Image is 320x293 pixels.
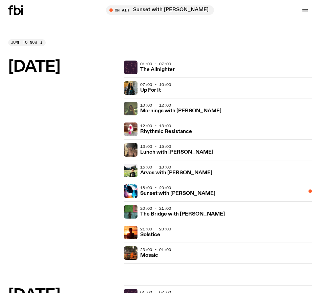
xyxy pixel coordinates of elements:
[140,123,171,129] span: 12:00 - 13:00
[140,66,175,72] a: The Allnighter
[124,226,137,239] img: A girl standing in the ocean as waist level, staring into the rise of the sun.
[140,232,160,238] h3: Solstice
[140,169,212,176] a: Arvos with [PERSON_NAME]
[124,81,137,95] img: Ify - a Brown Skin girl with black braided twists, looking up to the side with her tongue stickin...
[124,205,137,219] img: Amelia Sparke is wearing a black hoodie and pants, leaning against a blue, green and pink wall wi...
[140,185,171,190] span: 18:00 - 20:00
[140,109,221,114] h3: Mornings with [PERSON_NAME]
[140,129,192,134] h3: Rhythmic Resistance
[11,41,37,44] span: Jump to now
[140,253,158,258] h3: Mosaic
[8,39,46,46] button: Jump to now
[140,103,171,108] span: 10:00 - 12:00
[140,190,215,196] a: Sunset with [PERSON_NAME]
[140,144,171,149] span: 13:00 - 15:00
[140,128,192,134] a: Rhythmic Resistance
[140,247,171,252] span: 23:00 - 01:00
[140,107,221,114] a: Mornings with [PERSON_NAME]
[124,102,137,115] img: Jim Kretschmer in a really cute outfit with cute braids, standing on a train holding up a peace s...
[124,246,137,260] img: Tommy and Jono Playing at a fundraiser for Palestine
[140,191,215,196] h3: Sunset with [PERSON_NAME]
[140,61,171,67] span: 01:00 - 07:00
[140,206,171,211] span: 20:00 - 21:00
[140,210,225,217] a: The Bridge with [PERSON_NAME]
[124,184,137,198] img: Simon Caldwell stands side on, looking downwards. He has headphones on. Behind him is a brightly ...
[8,60,119,75] h2: [DATE]
[140,171,212,176] h3: Arvos with [PERSON_NAME]
[140,149,213,155] a: Lunch with [PERSON_NAME]
[140,150,213,155] h3: Lunch with [PERSON_NAME]
[140,164,171,170] span: 15:00 - 18:00
[140,231,160,238] a: Solstice
[140,252,158,258] a: Mosaic
[140,87,161,93] a: Up For It
[140,67,175,72] h3: The Allnighter
[140,88,161,93] h3: Up For It
[140,212,225,217] h3: The Bridge with [PERSON_NAME]
[140,82,171,87] span: 07:00 - 10:00
[106,5,214,15] button: On AirSunset with [PERSON_NAME]
[124,164,137,177] img: Bri is smiling and wearing a black t-shirt. She is standing in front of a lush, green field. Ther...
[124,122,137,136] img: Attu crouches on gravel in front of a brown wall. They are wearing a white fur coat with a hood, ...
[140,226,171,232] span: 21:00 - 23:00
